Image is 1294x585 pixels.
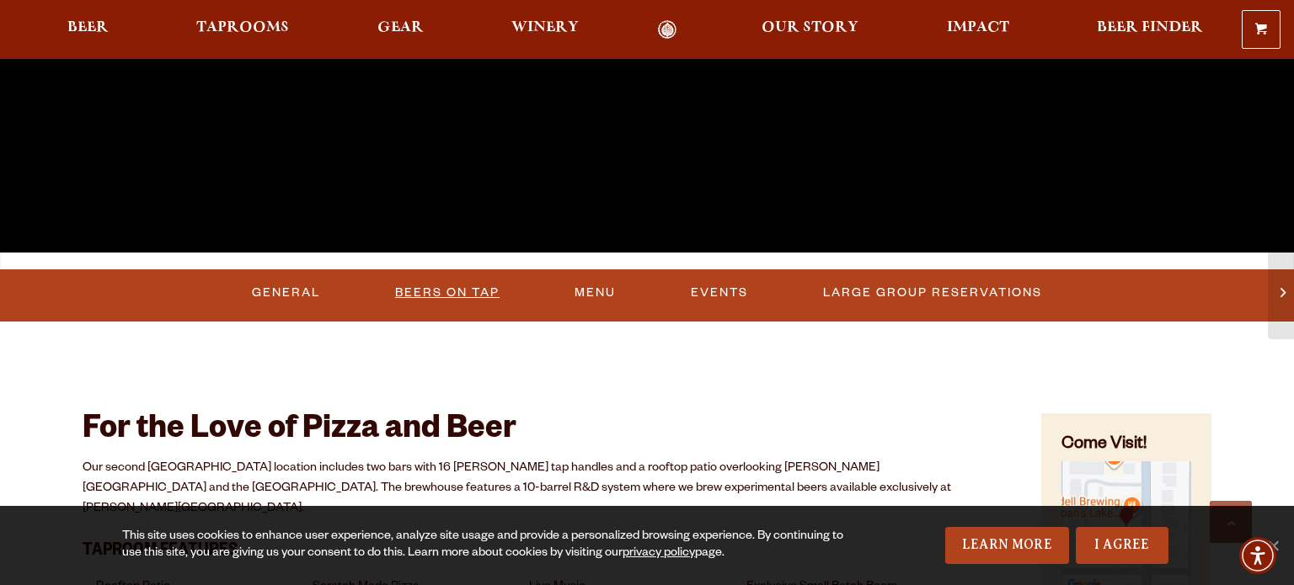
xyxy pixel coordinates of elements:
[751,20,869,40] a: Our Story
[623,547,695,561] a: privacy policy
[816,274,1049,312] a: Large Group Reservations
[1210,501,1252,543] a: Scroll to top
[83,459,999,519] p: Our second [GEOGRAPHIC_DATA] location includes two bars with 16 [PERSON_NAME] tap handles and a r...
[1076,527,1168,564] a: I Agree
[500,20,590,40] a: Winery
[67,21,109,35] span: Beer
[366,20,435,40] a: Gear
[568,274,623,312] a: Menu
[185,20,300,40] a: Taprooms
[1061,433,1191,458] h4: Come Visit!
[196,21,289,35] span: Taprooms
[1239,537,1276,574] div: Accessibility Menu
[122,529,848,562] div: This site uses cookies to enhance user experience, analyze site usage and provide a personalized ...
[684,274,755,312] a: Events
[635,20,698,40] a: Odell Home
[762,21,858,35] span: Our Story
[377,21,424,35] span: Gear
[947,21,1009,35] span: Impact
[56,20,120,40] a: Beer
[511,21,579,35] span: Winery
[83,413,999,450] h2: For the Love of Pizza and Beer
[1097,21,1203,35] span: Beer Finder
[388,274,506,312] a: Beers On Tap
[245,274,327,312] a: General
[936,20,1020,40] a: Impact
[1086,20,1214,40] a: Beer Finder
[945,527,1069,564] a: Learn More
